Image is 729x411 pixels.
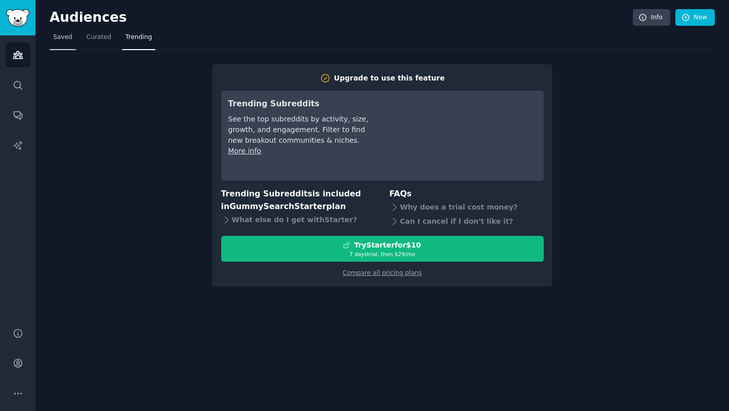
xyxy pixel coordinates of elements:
[229,201,326,211] span: GummySearch Starter
[389,215,544,229] div: Can I cancel if I don't like it?
[343,269,422,276] a: Compare all pricing plans
[6,9,29,27] img: GummySearch logo
[221,236,544,262] button: TryStarterfor$107 daystrial, then $29/mo
[53,33,72,42] span: Saved
[221,188,376,213] h3: Trending Subreddits is included in plan
[334,73,445,84] div: Upgrade to use this feature
[633,9,670,26] a: Info
[222,251,543,258] div: 7 days trial, then $ 29 /mo
[221,213,376,227] div: What else do I get with Starter ?
[228,114,371,146] div: See the top subreddits by activity, size, growth, and engagement. Filter to find new breakout com...
[87,33,111,42] span: Curated
[389,188,544,200] h3: FAQs
[83,29,115,50] a: Curated
[228,98,371,110] h3: Trending Subreddits
[389,200,544,215] div: Why does a trial cost money?
[385,98,537,174] iframe: YouTube video player
[126,33,152,42] span: Trending
[50,29,76,50] a: Saved
[354,240,421,251] div: Try Starter for $10
[122,29,155,50] a: Trending
[228,147,261,155] a: More info
[675,9,715,26] a: New
[50,10,633,26] h2: Audiences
